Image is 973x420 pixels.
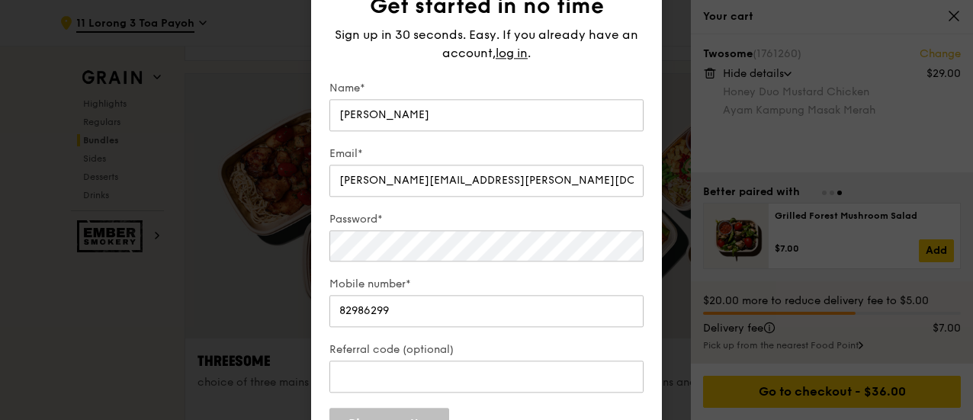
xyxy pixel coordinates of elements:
label: Password* [329,212,644,227]
label: Referral code (optional) [329,342,644,357]
span: log in [496,44,528,63]
label: Email* [329,146,644,162]
span: . [528,46,531,60]
span: Sign up in 30 seconds. Easy. If you already have an account, [335,27,638,60]
label: Name* [329,81,644,96]
label: Mobile number* [329,277,644,292]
